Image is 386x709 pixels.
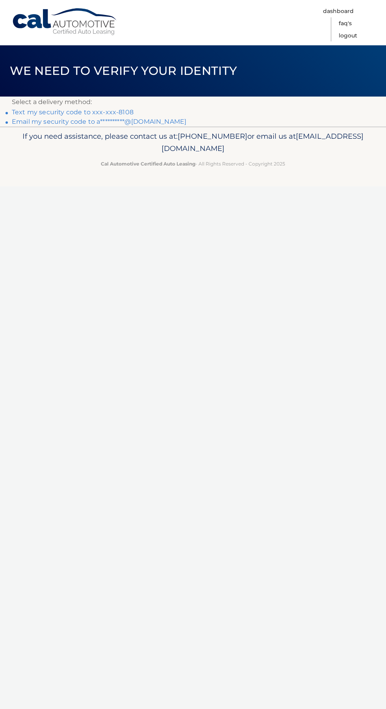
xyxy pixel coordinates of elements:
a: Logout [339,30,357,42]
a: Dashboard [323,5,354,17]
p: Select a delivery method: [12,97,374,108]
span: We need to verify your identity [10,63,237,78]
a: FAQ's [339,17,352,30]
span: [PHONE_NUMBER] [178,132,247,141]
strong: Cal Automotive Certified Auto Leasing [101,161,195,167]
p: - All Rights Reserved - Copyright 2025 [12,160,374,168]
p: If you need assistance, please contact us at: or email us at [12,130,374,155]
a: Cal Automotive [12,8,118,36]
a: Text my security code to xxx-xxx-8108 [12,108,134,116]
a: Email my security code to a**********@[DOMAIN_NAME] [12,118,186,125]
